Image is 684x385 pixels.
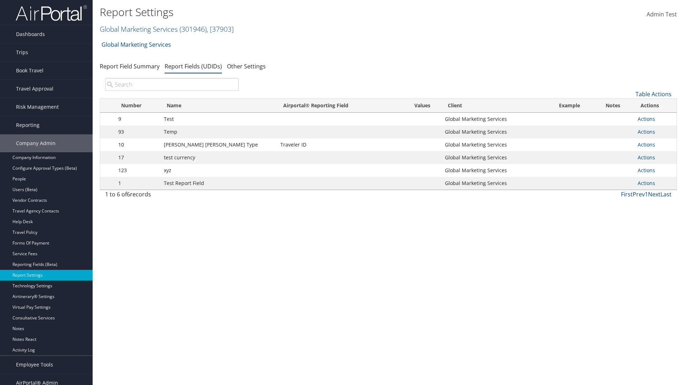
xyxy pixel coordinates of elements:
h1: Report Settings [100,5,484,20]
td: [PERSON_NAME] [PERSON_NAME] Type [160,138,277,151]
a: First [621,190,633,198]
span: Admin Test [647,10,677,18]
a: Report Fields (UDIDs) [165,62,222,70]
td: Global Marketing Services [441,113,553,125]
td: Global Marketing Services [441,125,553,138]
span: Reporting [16,116,40,134]
span: Travel Approval [16,80,53,98]
a: Admin Test [647,4,677,26]
td: Global Marketing Services [441,138,553,151]
span: , [ 37903 ] [207,24,234,34]
th: Notes [599,99,634,113]
a: Actions [638,141,655,148]
a: 1 [645,190,648,198]
th: Client [441,99,553,113]
td: Global Marketing Services [441,177,553,190]
th: Name [160,99,277,113]
td: Global Marketing Services [441,164,553,177]
input: Search [105,78,239,91]
a: Prev [633,190,645,198]
th: Actions [634,99,677,113]
th: Example [553,99,599,113]
td: 10 [115,138,160,151]
th: : activate to sort column descending [100,99,115,113]
a: Actions [638,128,655,135]
a: Actions [638,115,655,122]
td: 17 [115,151,160,164]
td: Global Marketing Services [441,151,553,164]
img: airportal-logo.png [16,5,87,21]
a: Actions [638,180,655,186]
div: 1 to 6 of records [105,190,239,202]
a: Actions [638,167,655,174]
span: ( 301946 ) [180,24,207,34]
a: Global Marketing Services [100,24,234,34]
td: xyz [160,164,277,177]
td: 123 [115,164,160,177]
a: Last [660,190,672,198]
a: Report Field Summary [100,62,160,70]
td: 1 [115,177,160,190]
a: Global Marketing Services [102,37,171,52]
span: Book Travel [16,62,43,79]
span: Risk Management [16,98,59,116]
span: 6 [127,190,130,198]
td: test currency [160,151,277,164]
th: Airportal&reg; Reporting Field [277,99,404,113]
td: 9 [115,113,160,125]
td: 93 [115,125,160,138]
a: Next [648,190,660,198]
span: Trips [16,43,28,61]
td: Temp [160,125,277,138]
td: Traveler ID [277,138,404,151]
th: Number [115,99,160,113]
a: Actions [638,154,655,161]
span: Company Admin [16,134,56,152]
span: Dashboards [16,25,45,43]
a: Table Actions [636,90,672,98]
a: Other Settings [227,62,266,70]
span: Employee Tools [16,356,53,374]
td: Test [160,113,277,125]
th: Values [404,99,441,113]
td: Test Report Field [160,177,277,190]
